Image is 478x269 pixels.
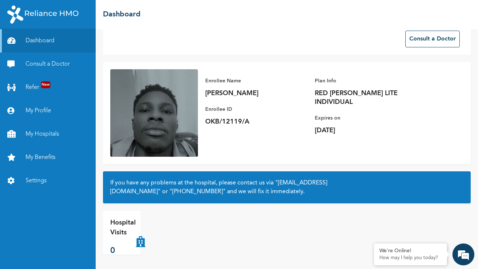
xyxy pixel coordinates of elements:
img: Enrollee [110,69,198,157]
p: OKB/12119/A [205,117,307,126]
a: "[PHONE_NUMBER]" [169,189,226,195]
p: RED [PERSON_NAME] LITE INDIVIDUAL [315,89,417,106]
p: Expires on [315,114,417,122]
p: Enrollee ID [205,105,307,114]
h2: Dashboard [103,9,141,20]
p: Hospital Visits [110,218,136,238]
textarea: Type your message and hit 'Enter' [4,204,139,229]
span: We're online! [42,94,101,168]
div: We're Online! [379,248,441,254]
p: Plan Info [315,77,417,85]
div: Chat with us now [38,41,123,50]
h2: If you have any problems at the hospital, please contact us via or and we will fix it immediately. [110,179,463,196]
p: [PERSON_NAME] [205,89,307,98]
p: [DATE] [315,126,417,135]
p: Enrollee Name [205,77,307,85]
img: d_794563401_company_1708531726252_794563401 [14,36,30,55]
img: RelianceHMO's Logo [7,5,79,24]
span: Conversation [4,242,72,247]
div: FAQs [72,229,139,252]
span: New [41,81,50,88]
button: Consult a Doctor [405,31,460,47]
p: 0 [110,245,136,257]
p: How may I help you today? [379,255,441,261]
div: Minimize live chat window [120,4,137,21]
